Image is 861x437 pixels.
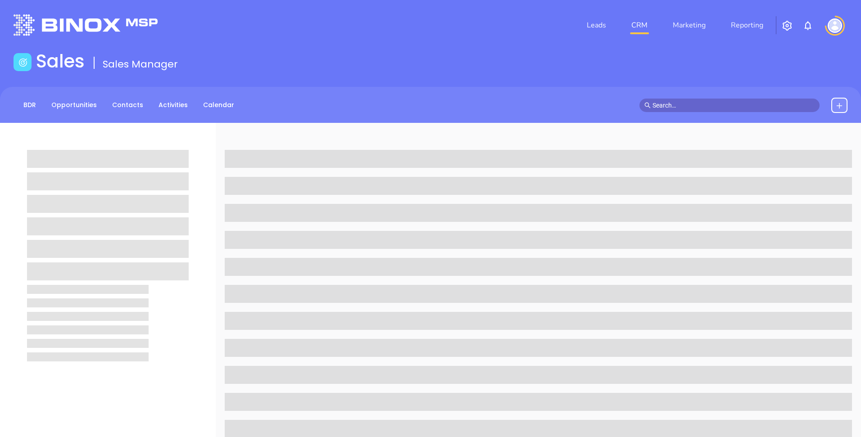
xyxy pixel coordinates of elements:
[18,98,41,113] a: BDR
[653,100,815,110] input: Search…
[107,98,149,113] a: Contacts
[727,16,767,34] a: Reporting
[669,16,709,34] a: Marketing
[103,57,178,71] span: Sales Manager
[644,102,651,108] span: search
[46,98,102,113] a: Opportunities
[36,50,85,72] h1: Sales
[802,20,813,31] img: iconNotification
[153,98,193,113] a: Activities
[198,98,240,113] a: Calendar
[782,20,793,31] img: iconSetting
[14,14,158,36] img: logo
[828,18,842,33] img: user
[583,16,610,34] a: Leads
[628,16,651,34] a: CRM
